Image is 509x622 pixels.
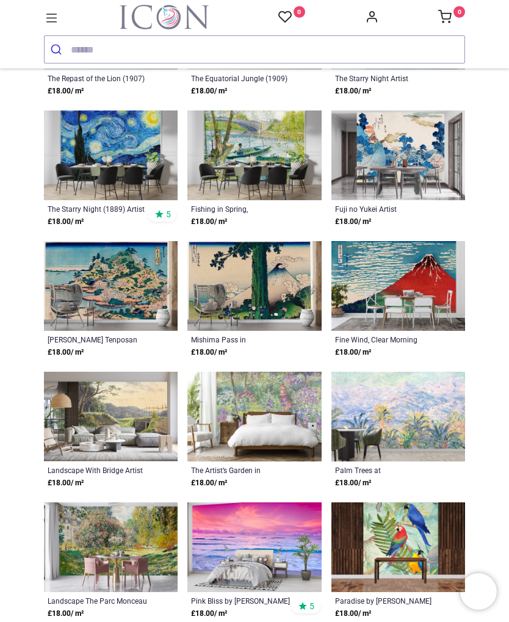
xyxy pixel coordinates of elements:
sup: 0 [453,6,465,18]
img: Pink Bliss Wall Mural by Sean Davey [187,502,321,592]
a: Mishima Pass in [GEOGRAPHIC_DATA] Artist [PERSON_NAME] [191,335,292,344]
img: Icon Wall Stickers [120,5,209,29]
img: Landscape With Bridge Wall Mural Artist Georgius Jacobus Johannes van Os [44,372,178,461]
strong: £ 18.00 / m² [191,216,227,228]
img: Fuji no Yukei Wall Mural Artist Utagawa Kuniyoshi [331,110,465,200]
span: 5 [309,601,314,612]
a: Fishing in Spring, [GEOGRAPHIC_DATA] (1887) Artist [PERSON_NAME] [191,204,292,214]
img: Palm Trees at Bordighera (1884) Wall Mural Artist Claude Monet [331,372,465,461]
img: Mishima Pass in Kai Province Wall Mural Artist Katsushika Hokusai [187,241,321,331]
img: Paradise Wall Mural by Karen Smith [331,502,465,592]
strong: £ 18.00 / m² [191,347,227,358]
a: Logo of Icon Wall Stickers [120,5,209,29]
a: Fine Wind, Clear Morning Artist [PERSON_NAME] [335,335,436,344]
span: 5 [166,209,171,220]
img: The Starry Night (1889) Wall Mural Artist Vincent Van Gogh [44,110,178,200]
a: The Artist’s Garden in [GEOGRAPHIC_DATA] Artist [PERSON_NAME] [191,465,292,475]
a: 0 [438,13,465,23]
strong: £ 18.00 / m² [48,477,84,489]
strong: £ 18.00 / m² [335,608,371,620]
img: Landscape The Parc Monceau (1876) Wall Mural Artist Claude Monet [44,502,178,592]
a: The Repast of the Lion (1907) [PERSON_NAME] [48,73,149,83]
strong: £ 18.00 / m² [48,85,84,97]
a: Pink Bliss by [PERSON_NAME] [191,596,292,606]
a: Fuji no Yukei Artist [PERSON_NAME] [335,204,436,214]
a: The Starry Night (1889) Artist [PERSON_NAME] [48,204,149,214]
img: Fine Wind, Clear Morning Wall Mural Artist Katsushika Hokusai [331,241,465,331]
a: The Equatorial Jungle (1909) [PERSON_NAME] [191,73,292,83]
strong: £ 18.00 / m² [335,85,371,97]
img: Fishing in Spring, Pont de Clichy (1887) Wall Mural Artist Vincent Van Gogh [187,110,321,200]
a: Landscape The Parc Monceau (1876) Artist [PERSON_NAME] [48,596,149,606]
a: Paradise by [PERSON_NAME] [335,596,436,606]
img: The Artist’s Garden in Giverny Wall Mural Artist Claude Monet [187,372,321,461]
sup: 0 [294,6,305,18]
strong: £ 18.00 / m² [335,477,371,489]
img: Sesshu Ajigawaguchi Tenposan Wall Mural Artist Katsushika Hokusai [44,241,178,331]
strong: £ 18.00 / m² [191,608,227,620]
strong: £ 18.00 / m² [335,216,371,228]
strong: £ 18.00 / m² [191,85,227,97]
iframe: Brevo live chat [460,573,497,610]
strong: £ 18.00 / m² [191,477,227,489]
a: Palm Trees at [GEOGRAPHIC_DATA] (1884) Artist [PERSON_NAME] [335,465,436,475]
a: The Starry Night Artist [PERSON_NAME] [335,73,436,83]
strong: £ 18.00 / m² [335,347,371,358]
a: 0 [278,10,305,25]
button: Submit [45,36,71,63]
a: Landscape With Bridge Artist [PERSON_NAME] [PERSON_NAME] van Os [48,465,149,475]
strong: £ 18.00 / m² [48,608,84,620]
strong: £ 18.00 / m² [48,347,84,358]
a: [PERSON_NAME] Tenposan Artist [PERSON_NAME] [48,335,149,344]
a: Account Info [365,13,378,23]
strong: £ 18.00 / m² [48,216,84,228]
